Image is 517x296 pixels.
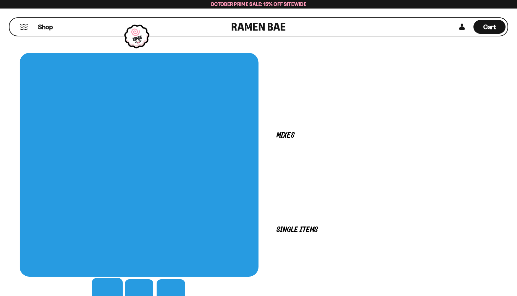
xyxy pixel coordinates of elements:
[38,23,53,31] span: Shop
[19,24,28,30] button: Mobile Menu Trigger
[277,227,480,233] p: Single Items
[211,1,306,7] span: October Prime Sale: 15% off Sitewide
[38,20,53,34] a: Shop
[277,132,480,139] p: Mixes
[473,18,506,36] div: Cart
[483,23,496,31] span: Cart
